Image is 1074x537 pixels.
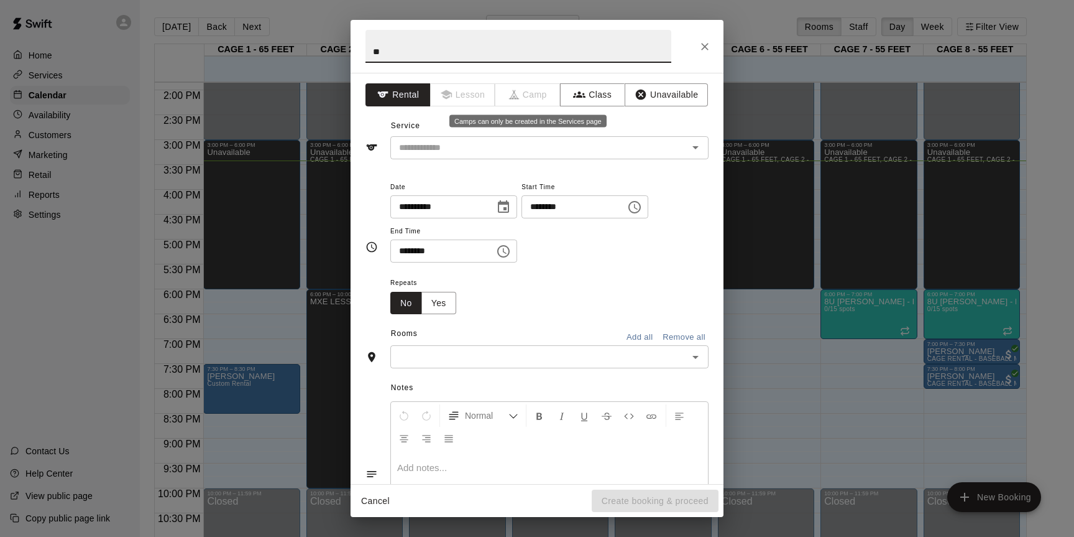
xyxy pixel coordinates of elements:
[365,468,378,480] svg: Notes
[620,328,659,347] button: Add all
[443,404,523,427] button: Formatting Options
[356,490,395,513] button: Cancel
[365,241,378,253] svg: Timing
[390,179,517,196] span: Date
[391,329,418,338] span: Rooms
[449,115,607,128] div: Camps can only be created in the Services page
[641,404,662,427] button: Insert Link
[669,404,690,427] button: Left Align
[416,427,437,449] button: Right Align
[365,83,431,106] button: Rental
[596,404,617,427] button: Format Strikethrough
[416,404,437,427] button: Redo
[694,35,716,58] button: Close
[365,351,378,363] svg: Rooms
[391,121,420,130] span: Service
[574,404,595,427] button: Format Underline
[391,378,709,398] span: Notes
[529,404,550,427] button: Format Bold
[687,348,704,366] button: Open
[625,83,708,106] button: Unavailable
[622,195,647,220] button: Choose time, selected time is 3:00 PM
[421,292,456,315] button: Yes
[659,328,709,347] button: Remove all
[560,83,625,106] button: Class
[438,427,459,449] button: Justify Align
[465,409,508,422] span: Normal
[431,83,496,106] span: Lessons must be created in the Services page first
[521,179,648,196] span: Start Time
[687,139,704,156] button: Open
[393,427,415,449] button: Center Align
[365,141,378,154] svg: Service
[390,223,517,240] span: End Time
[551,404,572,427] button: Format Italics
[390,292,456,315] div: outlined button group
[491,239,516,264] button: Choose time, selected time is 3:30 PM
[491,195,516,220] button: Choose date, selected date is Aug 11, 2025
[618,404,640,427] button: Insert Code
[390,292,422,315] button: No
[390,275,466,292] span: Repeats
[495,83,561,106] span: Camps can only be created in the Services page
[393,404,415,427] button: Undo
